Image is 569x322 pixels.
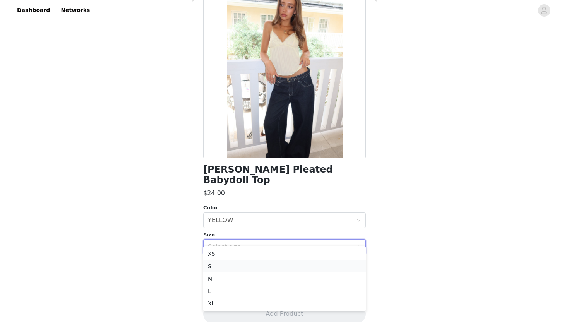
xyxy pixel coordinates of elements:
[208,213,233,228] div: YELLOW
[203,272,366,285] li: M
[56,2,94,19] a: Networks
[540,4,548,17] div: avatar
[208,243,353,251] div: Select size
[356,245,361,250] i: icon: down
[203,188,225,198] h3: $24.00
[203,164,366,185] h1: [PERSON_NAME] Pleated Babydoll Top
[203,231,366,239] div: Size
[203,204,366,212] div: Color
[12,2,55,19] a: Dashboard
[203,248,366,260] li: XS
[203,285,366,297] li: L
[203,260,366,272] li: S
[203,297,366,310] li: XL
